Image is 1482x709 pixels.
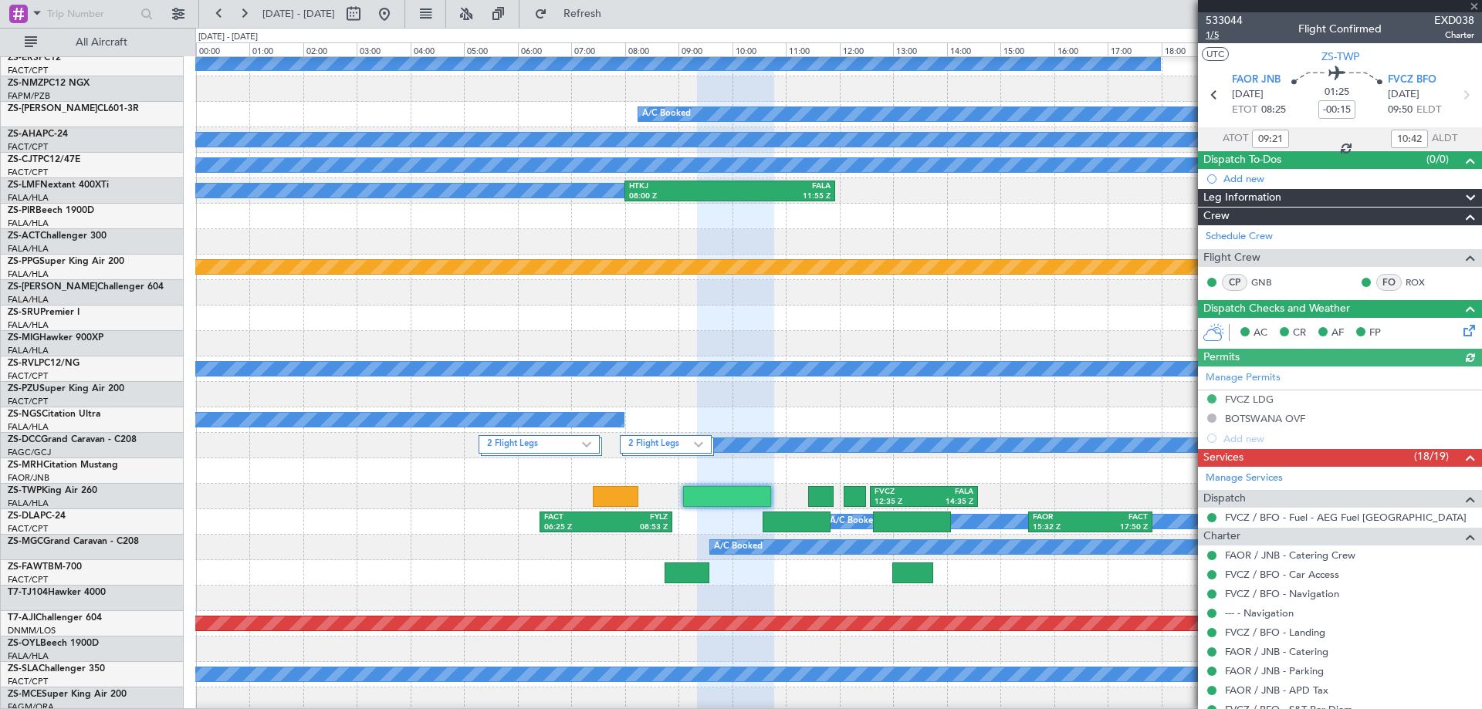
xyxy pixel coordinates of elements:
span: ZS-[PERSON_NAME] [8,282,97,292]
span: Charter [1203,528,1240,545]
span: ZS-RVL [8,359,39,368]
div: 13:00 [893,42,946,56]
span: [DATE] [1388,87,1419,103]
div: HTKJ [629,181,729,192]
span: FP [1369,326,1381,341]
div: FALA [924,487,973,498]
a: ZS-LMFNextant 400XTi [8,181,109,190]
span: ZS-DLA [8,511,40,521]
span: ELDT [1416,103,1441,118]
a: FACT/CPT [8,65,48,76]
a: ZS-FAWTBM-700 [8,562,82,572]
a: Schedule Crew [1206,229,1273,245]
a: ROX [1406,275,1440,289]
a: ZS-[PERSON_NAME]CL601-3R [8,104,139,113]
span: 1/5 [1206,29,1243,42]
span: ZS-ACT [8,231,40,241]
a: FALA/HLA [8,498,49,509]
span: ATOT [1223,131,1248,147]
span: ZS-MRH [8,461,43,470]
div: 10:00 [733,42,786,56]
span: ZS-TWP [1321,49,1359,65]
a: FALA/HLA [8,319,49,331]
span: Dispatch To-Dos [1203,151,1281,169]
a: T7-TJ104Hawker 4000 [8,588,106,597]
div: A/C Booked [714,535,763,559]
a: FACT/CPT [8,396,48,407]
div: 15:32 Z [1033,522,1090,533]
a: FALA/HLA [8,421,49,433]
img: arrow-gray.svg [694,441,703,447]
span: Charter [1434,29,1474,42]
span: Leg Information [1203,189,1281,207]
a: FAOR / JNB - Catering Crew [1225,549,1355,562]
a: FACT/CPT [8,523,48,535]
a: ZS-SRUPremier I [8,308,80,317]
span: ZS-[PERSON_NAME] [8,104,97,113]
div: 03:00 [357,42,410,56]
div: A/C Booked [642,103,691,126]
a: ZS-MIGHawker 900XP [8,333,103,343]
a: FALA/HLA [8,294,49,306]
a: FALA/HLA [8,650,49,662]
div: 11:55 Z [729,191,830,202]
a: FVCZ / BFO - Navigation [1225,587,1339,600]
div: 05:00 [464,42,517,56]
div: 09:00 [678,42,732,56]
a: ZS-PIRBeech 1900D [8,206,94,215]
a: ZS-ACTChallenger 300 [8,231,107,241]
span: [DATE] [1232,87,1264,103]
span: ZS-LMF [8,181,40,190]
span: Flight Crew [1203,249,1260,267]
div: 18:00 [1162,42,1215,56]
div: 06:00 [518,42,571,56]
div: 07:00 [571,42,624,56]
div: 02:00 [303,42,357,56]
span: Services [1203,449,1243,467]
input: Trip Number [47,2,136,25]
div: A/C Booked [830,510,878,533]
div: 12:35 Z [875,497,924,508]
span: AC [1254,326,1267,341]
div: FACT [544,512,606,523]
a: FACT/CPT [8,370,48,382]
span: Dispatch Checks and Weather [1203,300,1350,318]
div: 01:00 [249,42,303,56]
a: ZS-NGSCitation Ultra [8,410,100,419]
a: ZS-DCCGrand Caravan - C208 [8,435,137,444]
a: ZS-MRHCitation Mustang [8,461,118,470]
a: DNMM/LOS [8,625,56,636]
a: ZS-NMZPC12 NGX [8,79,90,88]
a: FACT/CPT [8,574,48,586]
button: Refresh [527,2,620,26]
span: ZS-PIR [8,206,36,215]
span: ZS-PPG [8,257,39,266]
a: FALA/HLA [8,218,49,229]
span: ZS-CJT [8,155,38,164]
span: T7-AJI [8,613,36,623]
span: ZS-AHA [8,130,42,139]
a: FALA/HLA [8,243,49,255]
a: ZS-ERSPC12 [8,53,61,62]
span: ZS-NMZ [8,79,43,88]
div: FVCZ [875,487,924,498]
div: 08:00 Z [629,191,729,202]
a: ZS-DLAPC-24 [8,511,66,521]
a: ZS-RVLPC12/NG [8,359,80,368]
span: (0/0) [1426,151,1449,167]
span: ZS-TWP [8,486,42,495]
span: 09:50 [1388,103,1413,118]
span: ZS-SLA [8,664,39,674]
div: Flight Confirmed [1298,21,1382,37]
span: All Aircraft [40,37,163,48]
span: CR [1293,326,1306,341]
div: 12:00 [840,42,893,56]
label: 2 Flight Legs [487,438,582,451]
a: FALA/HLA [8,192,49,204]
a: ZS-PPGSuper King Air 200 [8,257,124,266]
a: FACT/CPT [8,167,48,178]
a: FAOR/JNB [8,472,49,484]
span: ETOT [1232,103,1257,118]
a: GNB [1251,275,1286,289]
span: FAOR JNB [1232,73,1281,88]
